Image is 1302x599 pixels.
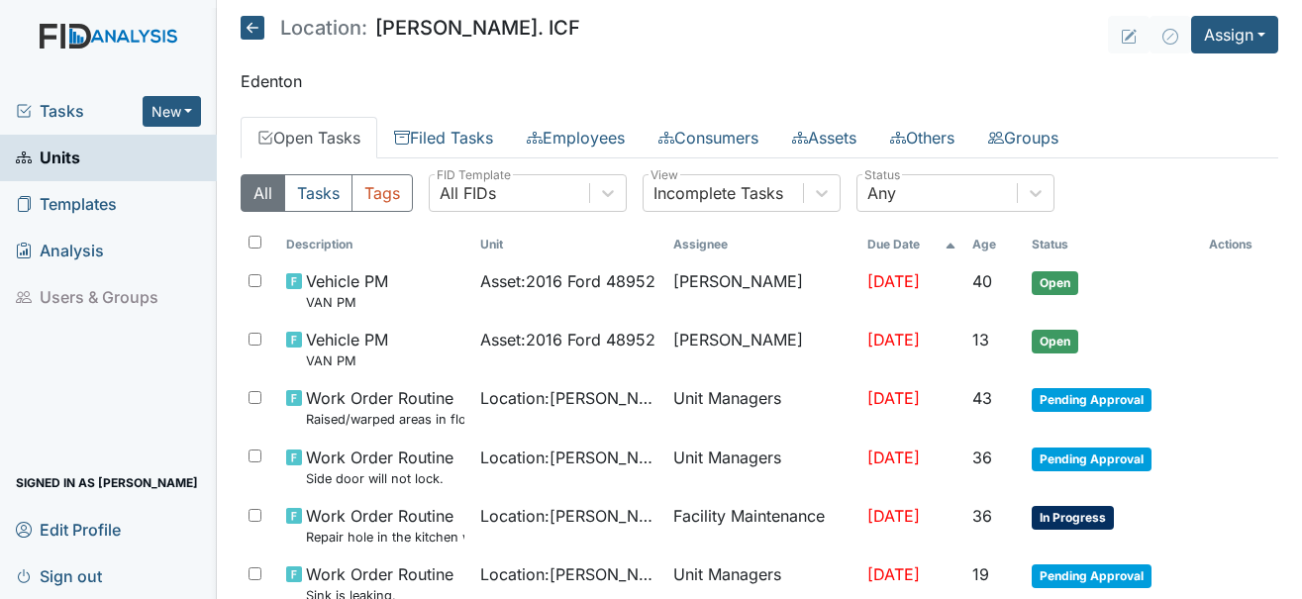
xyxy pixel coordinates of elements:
a: Groups [971,117,1075,158]
span: Sign out [16,560,102,591]
span: Edit Profile [16,514,121,545]
small: VAN PM [306,293,388,312]
td: Unit Managers [665,378,859,437]
span: Analysis [16,236,104,266]
span: Asset : 2016 Ford 48952 [480,328,655,351]
span: Templates [16,189,117,220]
th: Actions [1201,228,1278,261]
th: Toggle SortBy [964,228,1024,261]
span: 40 [972,271,992,291]
th: Toggle SortBy [859,228,964,261]
span: In Progress [1032,506,1114,530]
span: [DATE] [867,448,920,467]
span: Location : [PERSON_NAME]. ICF [480,504,658,528]
span: Pending Approval [1032,448,1152,471]
button: Tags [351,174,413,212]
th: Toggle SortBy [278,228,472,261]
a: Consumers [642,117,775,158]
button: Assign [1191,16,1278,53]
span: Work Order Routine Raised/warped areas in floor near staff office and table. [306,386,464,429]
p: Edenton [241,69,1278,93]
th: Toggle SortBy [1024,228,1201,261]
span: Work Order Routine Repair hole in the kitchen wall. [306,504,464,547]
span: Location : [PERSON_NAME]. ICF [480,386,658,410]
span: Pending Approval [1032,564,1152,588]
div: Incomplete Tasks [653,181,783,205]
span: Open [1032,330,1078,353]
span: 36 [972,506,992,526]
td: Facility Maintenance [665,496,859,554]
span: Signed in as [PERSON_NAME] [16,467,198,498]
a: Employees [510,117,642,158]
span: Vehicle PM VAN PM [306,328,388,370]
h5: [PERSON_NAME]. ICF [241,16,580,40]
span: Work Order Routine Side door will not lock. [306,446,453,488]
a: Others [873,117,971,158]
input: Toggle All Rows Selected [249,236,261,249]
a: Assets [775,117,873,158]
small: Raised/warped areas in floor near staff office and table. [306,410,464,429]
span: 13 [972,330,989,349]
span: Location : [PERSON_NAME]. ICF [480,562,658,586]
a: Tasks [16,99,143,123]
span: Open [1032,271,1078,295]
td: [PERSON_NAME] [665,261,859,320]
span: Asset : 2016 Ford 48952 [480,269,655,293]
button: All [241,174,285,212]
span: 36 [972,448,992,467]
td: Unit Managers [665,438,859,496]
span: Location: [280,18,367,38]
span: [DATE] [867,564,920,584]
button: Tasks [284,174,352,212]
span: [DATE] [867,271,920,291]
button: New [143,96,202,127]
span: Units [16,143,80,173]
span: [DATE] [867,330,920,349]
div: Any [867,181,896,205]
div: All FIDs [440,181,496,205]
span: 43 [972,388,992,408]
small: Side door will not lock. [306,469,453,488]
td: [PERSON_NAME] [665,320,859,378]
span: [DATE] [867,506,920,526]
a: Filed Tasks [377,117,510,158]
span: Pending Approval [1032,388,1152,412]
span: Vehicle PM VAN PM [306,269,388,312]
a: Open Tasks [241,117,377,158]
th: Assignee [665,228,859,261]
div: Type filter [241,174,413,212]
span: Location : [PERSON_NAME]. ICF [480,446,658,469]
small: VAN PM [306,351,388,370]
span: 19 [972,564,989,584]
small: Repair hole in the kitchen wall. [306,528,464,547]
th: Toggle SortBy [472,228,666,261]
span: [DATE] [867,388,920,408]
